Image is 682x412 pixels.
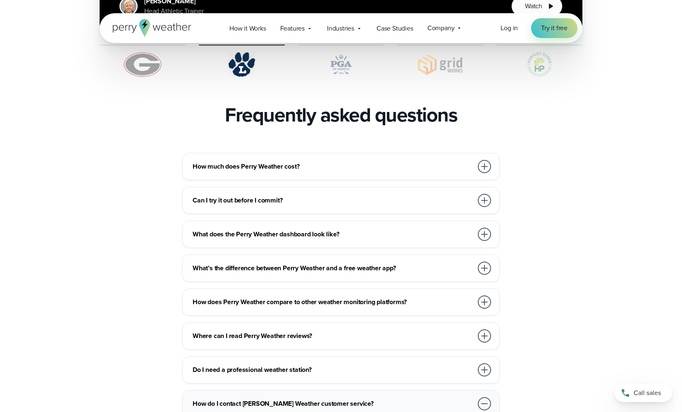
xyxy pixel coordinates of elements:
[144,6,204,16] div: Head Athletic Trainer
[327,24,354,33] span: Industries
[525,1,542,11] span: Watch
[501,23,518,33] a: Log in
[193,229,473,239] h3: What does the Perry Weather dashboard look like?
[280,24,305,33] span: Features
[634,388,661,398] span: Call sales
[229,24,266,33] span: How it Works
[193,399,473,409] h3: How do I contact [PERSON_NAME] Weather customer service?
[193,297,473,307] h3: How does Perry Weather compare to other weather monitoring platforms?
[193,195,473,205] h3: Can I try it out before I commit?
[397,52,483,77] img: Gridworks.svg
[298,52,384,77] img: PGA.svg
[193,331,473,341] h3: Where can I read Perry Weather reviews?
[193,162,473,171] h3: How much does Perry Weather cost?
[193,365,473,375] h3: Do I need a professional weather station?
[377,24,413,33] span: Case Studies
[531,18,577,38] a: Try it free
[222,20,273,37] a: How it Works
[614,384,672,402] a: Call sales
[370,20,420,37] a: Case Studies
[193,263,473,273] h3: What’s the difference between Perry Weather and a free weather app?
[427,23,455,33] span: Company
[225,103,457,126] h2: Frequently asked questions
[541,23,568,33] span: Try it free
